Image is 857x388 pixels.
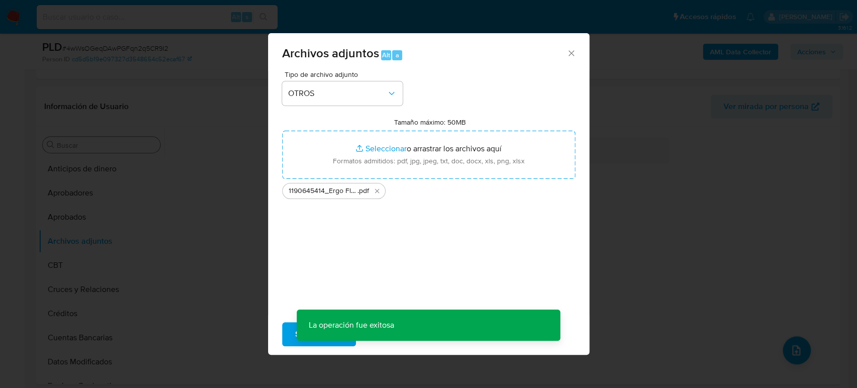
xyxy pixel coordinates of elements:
span: Cancelar [373,323,406,345]
span: Archivos adjuntos [282,44,379,62]
button: Eliminar 1190645414_Ergo Flex_Septiembre2025.pdf [371,185,383,197]
span: Subir archivo [295,323,343,345]
button: Subir archivo [282,322,356,346]
p: La operación fue exitosa [297,310,406,341]
span: a [396,50,399,60]
span: Tipo de archivo adjunto [285,71,405,78]
span: Alt [382,50,390,60]
button: Cerrar [566,48,575,57]
span: 1190645414_Ergo Flex_Septiembre2025 [289,186,357,196]
span: .pdf [357,186,369,196]
span: OTROS [288,88,387,99]
ul: Archivos seleccionados [282,179,575,199]
button: OTROS [282,81,403,106]
label: Tamaño máximo: 50MB [394,118,466,127]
